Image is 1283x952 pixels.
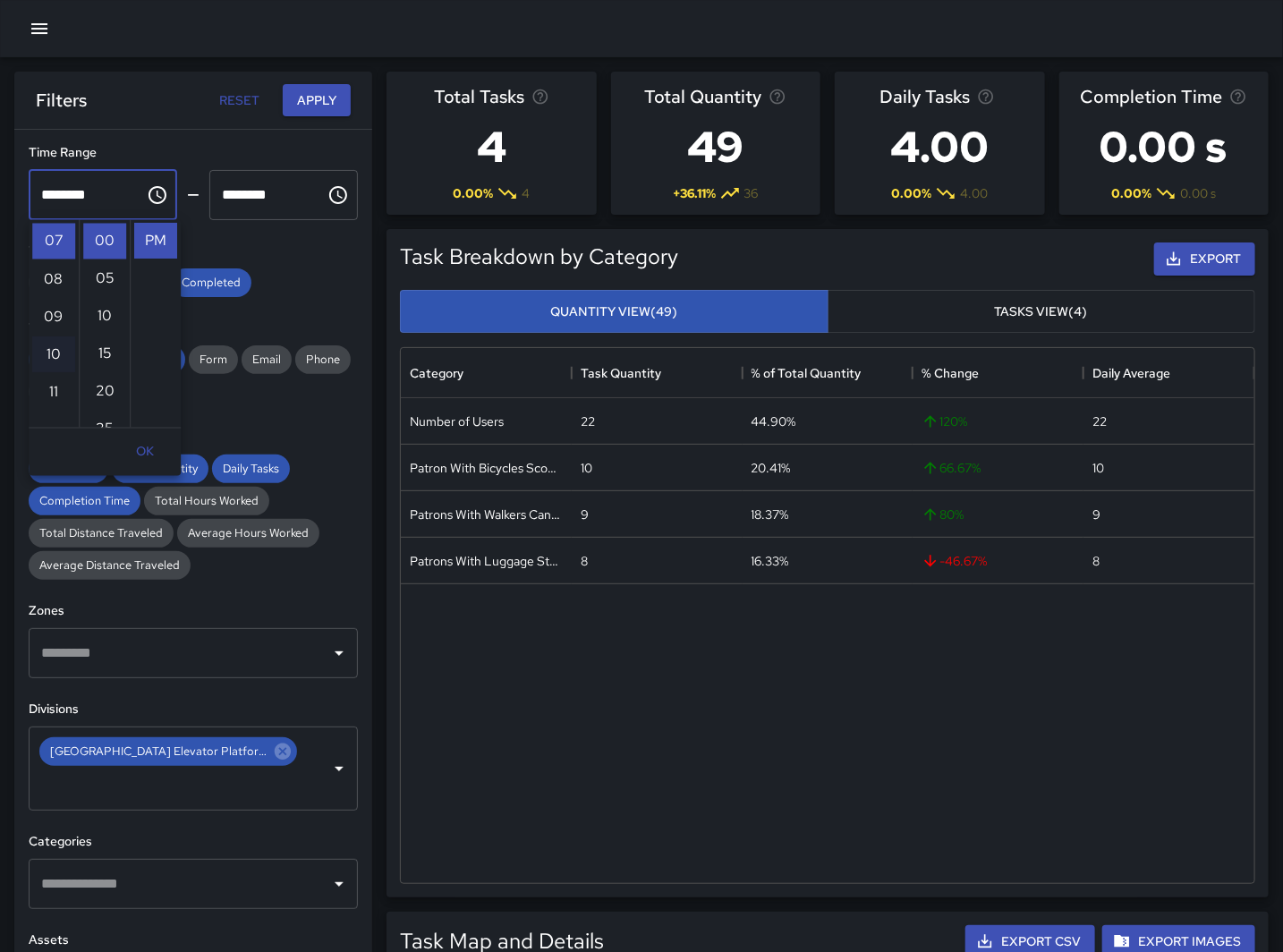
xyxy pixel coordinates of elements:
li: 7 hours [32,224,75,259]
svg: Average number of tasks per day in the selected period, compared to the previous period. [977,88,995,106]
span: Total Tasks [434,82,524,111]
h6: Filters [36,86,87,115]
button: Apply [283,84,351,117]
button: Reset [211,84,268,117]
span: 0.00 % [1111,184,1151,202]
div: Completed [171,268,251,297]
svg: Total number of tasks in the selected period, compared to the previous period. [531,88,549,106]
span: 66.67 % [922,459,981,477]
li: 5 minutes [83,261,126,297]
div: Patrons With Walkers Canes Wheelchair [410,506,563,523]
div: 22 [581,412,595,430]
ul: Select minutes [79,220,130,428]
span: 120 % [922,412,967,430]
div: Patron With Bicycles Scooters Electric Scooters [410,459,563,477]
li: 6 hours [32,186,75,222]
button: Open [327,641,352,666]
li: 9 hours [32,299,75,335]
li: 10 minutes [83,299,126,335]
li: 11 hours [32,374,75,410]
h6: Time Range [29,143,358,163]
div: Completion Time [29,487,140,515]
span: Completed [171,275,251,290]
h6: Categories [29,832,358,852]
div: [GEOGRAPHIC_DATA] Elevator Platform [39,737,297,766]
div: 22 [1092,412,1107,430]
li: PM [134,224,177,259]
span: Email [242,352,292,367]
h6: Divisions [29,700,358,719]
div: Phone [295,345,351,374]
span: Daily Tasks [212,461,290,476]
button: OK [116,436,174,469]
span: 4.00 [960,184,988,202]
span: Daily Tasks [879,82,970,111]
div: 18.37% [752,506,789,523]
h3: 49 [644,111,786,183]
div: Task Quantity [581,348,661,398]
div: Total Distance Traveled [29,519,174,548]
div: Patrons With Luggage Stroller Carts Wagons [410,552,563,570]
div: % Change [913,348,1083,398]
div: Daily Average [1092,348,1170,398]
h3: 0.00 s [1080,111,1247,183]
span: Total Distance Traveled [29,525,174,540]
div: % of Total Quantity [743,348,913,398]
li: 8 hours [32,261,75,297]
span: + 36.11 % [673,184,716,202]
h6: Assets [29,931,358,950]
h6: Metrics [29,428,358,447]
div: 16.33% [752,552,789,570]
span: -46.67 % [922,552,987,570]
li: 0 minutes [83,224,126,259]
svg: Total task quantity in the selected period, compared to the previous period. [769,88,786,106]
span: Average Hours Worked [177,525,319,540]
div: Form [189,345,238,374]
div: 8 [581,552,588,570]
h6: Task Status [29,242,358,261]
span: 0.00 % [891,184,931,202]
svg: Average time taken to complete tasks in the selected period, compared to the previous period. [1229,88,1247,106]
span: Form [189,352,238,367]
div: 10 [1092,459,1104,477]
div: Total Hours Worked [144,487,269,515]
div: Task Quantity [572,348,743,398]
div: 20.41% [752,459,791,477]
button: Export [1154,242,1255,276]
li: 10 hours [32,336,75,372]
li: 25 minutes [83,412,126,447]
h5: Task Breakdown by Category [400,242,678,271]
div: 10 [581,459,592,477]
button: Tasks View(4) [828,290,1256,334]
button: Open [327,756,352,781]
span: 80 % [922,506,964,523]
span: Total Quantity [644,82,761,111]
div: Average Hours Worked [177,519,319,548]
span: Completion Time [29,493,140,508]
span: 36 [744,184,759,202]
button: Open [327,871,352,897]
span: Average Distance Traveled [29,557,191,573]
div: 8 [1092,552,1100,570]
span: 0.00 s [1180,184,1216,202]
div: Number of Users [410,412,504,430]
h3: 4 [434,111,549,183]
div: 9 [1092,506,1100,523]
span: Completion Time [1080,82,1222,111]
div: 44.90% [752,412,796,430]
ul: Select meridiem [130,220,181,428]
span: 0.00 % [453,184,493,202]
h6: Task Source [29,319,358,338]
span: Total Hours Worked [144,493,269,508]
div: 9 [581,506,589,523]
div: Average Distance Traveled [29,551,191,580]
div: Category [410,348,463,398]
li: AM [134,186,177,222]
div: Daily Average [1083,348,1254,398]
button: Choose time, selected time is 8:00 PM [320,177,356,213]
button: Quantity View(49) [400,290,828,334]
span: Phone [295,352,351,367]
ul: Select hours [29,220,79,428]
div: Category [401,348,572,398]
h6: Zones [29,601,358,621]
